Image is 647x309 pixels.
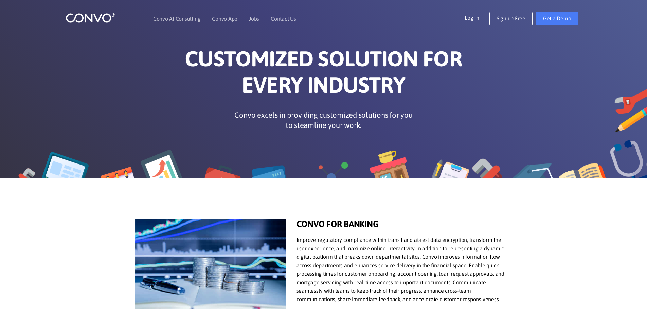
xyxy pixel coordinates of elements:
h1: CONVO FOR BANKING [296,219,512,234]
h1: CUSTOMIZED SOLUTION FOR EVERY INDUSTRY [135,46,512,103]
p: Improve regulatory compliance within transit and at-rest data encryption, transform the user expe... [296,236,512,304]
a: Convo App [212,16,237,21]
a: Log In [465,12,489,23]
p: Convo excels in providing customized solutions for you to steamline your work. [232,110,415,130]
a: Jobs [249,16,259,21]
a: Contact Us [271,16,296,21]
a: Sign up Free [489,12,533,25]
a: Convo AI Consulting [153,16,200,21]
a: Get a Demo [536,12,578,25]
img: logo_1.png [66,13,115,23]
img: convo for banking [135,219,286,309]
